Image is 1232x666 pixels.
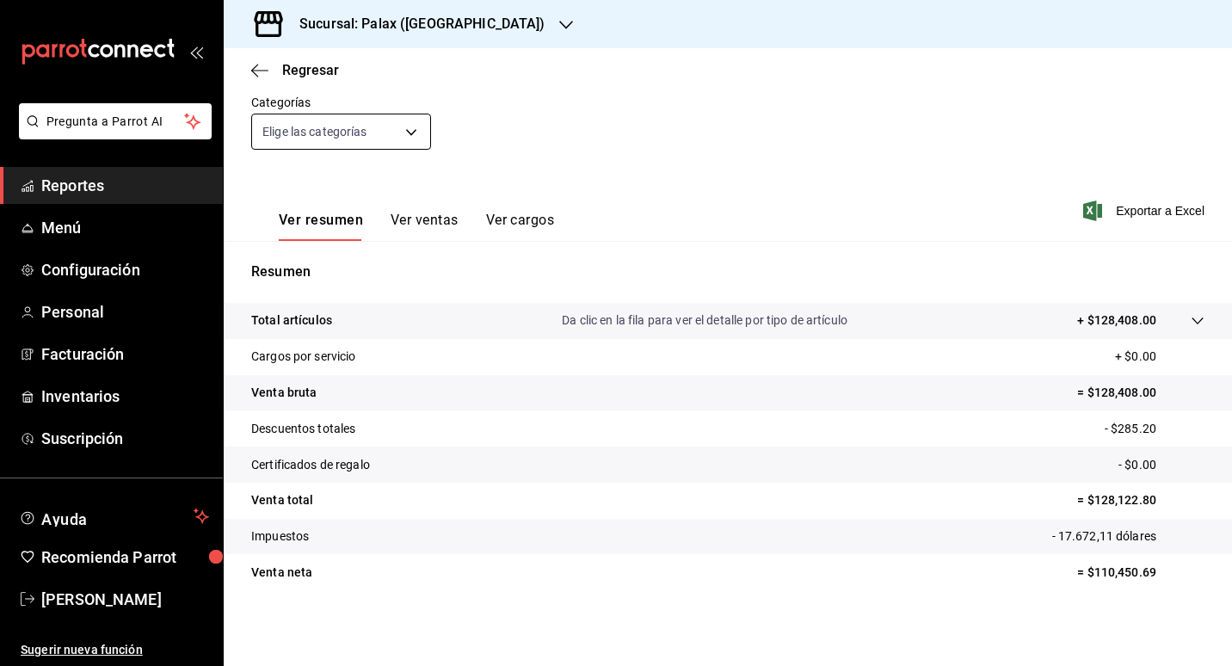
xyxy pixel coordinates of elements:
p: - $285.20 [1105,420,1204,438]
font: Ver resumen [279,212,363,229]
font: Recomienda Parrot [41,548,176,566]
button: Regresar [251,62,339,78]
p: - 17.672,11 dólares [1052,527,1205,546]
p: Cargos por servicio [251,348,356,366]
p: - $0.00 [1118,456,1204,474]
p: + $128,408.00 [1077,311,1156,330]
div: Pestañas de navegación [279,212,554,241]
font: Configuración [41,261,140,279]
p: Venta neta [251,564,312,582]
span: Elige las categorías [262,123,367,140]
p: = $110,450.69 [1077,564,1204,582]
font: Personal [41,303,104,321]
button: Ver cargos [486,212,555,241]
p: Resumen [251,262,1204,282]
button: Exportar a Excel [1087,200,1204,221]
font: Exportar a Excel [1116,204,1204,218]
p: = $128,408.00 [1077,384,1204,402]
button: Pregunta a Parrot AI [19,103,212,139]
p: = $128,122.80 [1077,491,1204,509]
font: Reportes [41,176,104,194]
font: Menú [41,219,82,237]
font: Suscripción [41,429,123,447]
p: Venta bruta [251,384,317,402]
p: Impuestos [251,527,309,546]
span: Pregunta a Parrot AI [46,113,185,131]
font: Facturación [41,345,124,363]
font: Sugerir nueva función [21,643,143,657]
label: Categorías [251,96,431,108]
button: open_drawer_menu [189,45,203,59]
span: Ayuda [41,506,187,527]
button: Ver ventas [391,212,459,241]
p: Total artículos [251,311,332,330]
p: Venta total [251,491,313,509]
p: Descuentos totales [251,420,355,438]
p: Certificados de regalo [251,456,370,474]
span: Regresar [282,62,339,78]
font: [PERSON_NAME] [41,590,162,608]
h3: Sucursal: Palax ([GEOGRAPHIC_DATA]) [286,14,545,34]
p: Da clic en la fila para ver el detalle por tipo de artículo [562,311,847,330]
a: Pregunta a Parrot AI [12,125,212,143]
font: Inventarios [41,387,120,405]
p: + $0.00 [1115,348,1204,366]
